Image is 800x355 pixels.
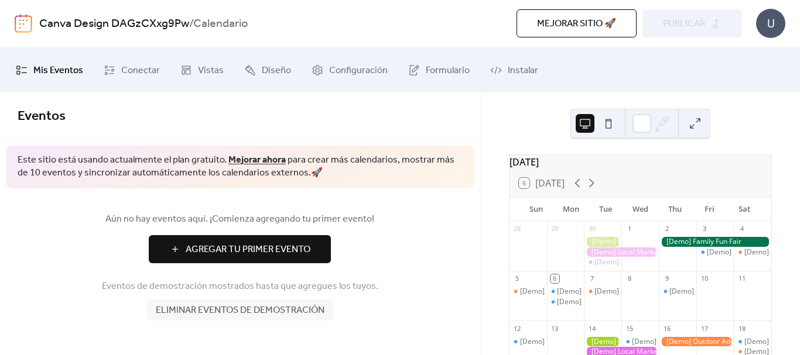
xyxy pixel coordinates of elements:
[632,337,721,347] div: [Demo] Morning Yoga Bliss
[510,337,547,347] div: [Demo] Morning Yoga Bliss
[39,13,189,35] a: Canva Design DAGzCXxg9Pw
[692,198,727,221] div: Fri
[584,247,659,257] div: [Demo] Local Market
[659,287,696,297] div: [Demo] Morning Yoga Bliss
[734,247,771,257] div: [Demo] Open Mic Night
[551,274,559,283] div: 6
[156,304,324,318] span: Eliminar eventos de demostración
[737,274,746,283] div: 11
[189,13,193,35] b: /
[696,247,734,257] div: [Demo] Morning Yoga Bliss
[553,198,588,221] div: Mon
[584,337,621,347] div: [Demo] Gardening Workshop
[737,225,746,233] div: 4
[147,299,333,320] button: Eliminar eventos de demostración
[262,61,291,80] span: Diseño
[193,13,248,35] b: Calendario
[584,287,621,297] div: [Demo] Seniors' Social Tea
[625,324,634,333] div: 15
[700,274,709,283] div: 10
[707,247,796,257] div: [Demo] Morning Yoga Bliss
[18,235,463,263] a: Agregar Tu Primer Evento
[588,198,623,221] div: Tue
[734,337,771,347] div: [Demo] Morning Yoga Bliss
[547,297,584,307] div: [Demo] Morning Yoga Bliss
[198,61,224,80] span: Vistas
[659,337,734,347] div: [Demo] Outdoor Adventure Day
[18,104,66,129] span: Eventos
[594,257,683,267] div: [Demo] Morning Yoga Bliss
[587,274,596,283] div: 7
[662,324,671,333] div: 16
[551,324,559,333] div: 13
[587,324,596,333] div: 14
[18,154,463,180] span: Este sitio está usando actualmente el plan gratuito. para crear más calendarios, mostrar más de 1...
[551,225,559,233] div: 29
[235,52,300,88] a: Diseño
[519,198,553,221] div: Sun
[557,287,641,297] div: [Demo] Fitness Bootcamp
[399,52,478,88] a: Formulario
[737,324,746,333] div: 18
[659,237,771,247] div: [Demo] Family Fun Fair
[662,225,671,233] div: 2
[625,225,634,233] div: 1
[95,52,169,88] a: Conectar
[587,225,596,233] div: 30
[700,225,709,233] div: 3
[510,287,547,297] div: [Demo] Book Club Gathering
[481,52,547,88] a: Instalar
[508,61,538,80] span: Instalar
[547,287,584,297] div: [Demo] Fitness Bootcamp
[102,280,378,294] span: Eventos de demostración mostrados hasta que agregues los tuyos.
[513,225,522,233] div: 28
[513,274,522,283] div: 5
[7,52,92,88] a: Mis Eventos
[621,337,659,347] div: [Demo] Morning Yoga Bliss
[426,61,470,80] span: Formulario
[584,237,621,247] div: [Demo] Gardening Workshop
[172,52,233,88] a: Vistas
[623,198,658,221] div: Wed
[520,337,609,347] div: [Demo] Morning Yoga Bliss
[303,52,396,88] a: Configuración
[658,198,692,221] div: Thu
[727,198,762,221] div: Sat
[537,17,616,31] span: Mejorar sitio 🚀
[756,9,785,38] div: U
[149,235,331,263] button: Agregar Tu Primer Evento
[517,9,637,37] button: Mejorar sitio 🚀
[557,297,646,307] div: [Demo] Morning Yoga Bliss
[186,243,310,257] span: Agregar Tu Primer Evento
[594,287,682,297] div: [Demo] Seniors' Social Tea
[33,61,83,80] span: Mis Eventos
[228,151,286,169] a: Mejorar ahora
[669,287,758,297] div: [Demo] Morning Yoga Bliss
[121,61,160,80] span: Conectar
[700,324,709,333] div: 17
[18,212,463,226] span: Aún no hay eventos aquí. ¡Comienza agregando tu primer evento!
[584,257,621,267] div: [Demo] Morning Yoga Bliss
[520,287,614,297] div: [Demo] Book Club Gathering
[662,274,671,283] div: 9
[625,274,634,283] div: 8
[510,155,771,169] div: [DATE]
[329,61,388,80] span: Configuración
[513,324,522,333] div: 12
[15,14,32,33] img: logo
